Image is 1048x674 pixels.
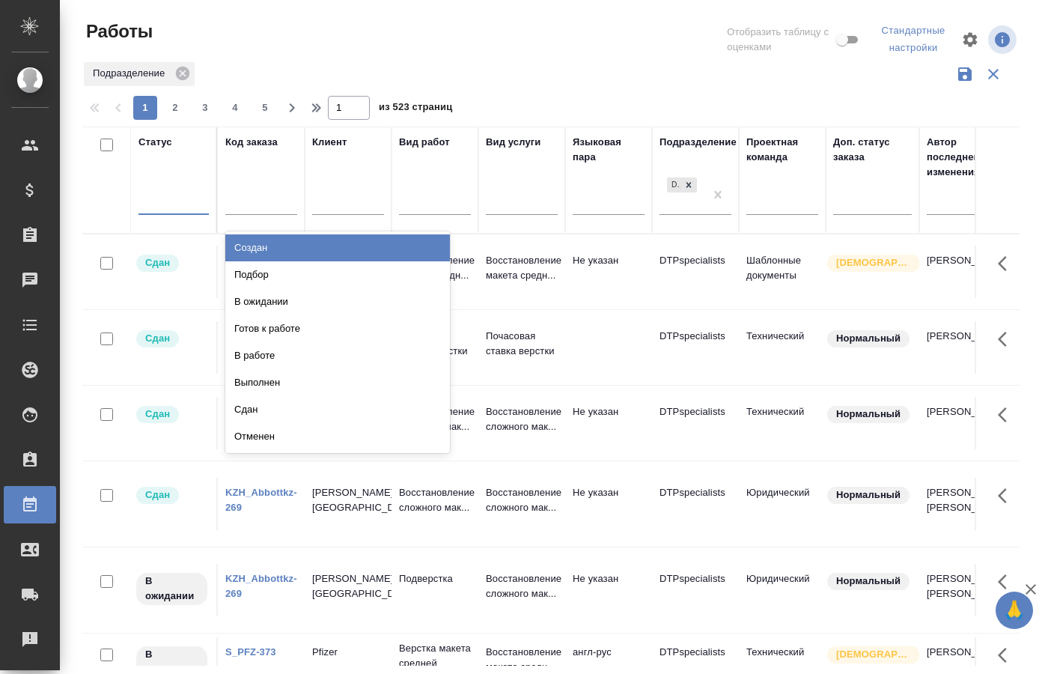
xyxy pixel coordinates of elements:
[399,404,471,434] p: Восстановление сложного мак...
[399,571,471,586] p: Подверстка
[145,255,170,270] p: Сдан
[665,176,698,195] div: DTPspecialists
[652,246,739,298] td: DTPspecialists
[399,135,450,150] div: Вид работ
[225,646,276,658] a: S_PFZ-373
[652,397,739,449] td: DTPspecialists
[836,574,901,589] p: Нормальный
[486,571,558,601] p: Восстановление сложного мак...
[739,478,826,530] td: Юридический
[135,404,209,425] div: Менеджер проверил работу исполнителя, передает ее на следующий этап
[989,478,1025,514] button: Здесь прячутся важные кнопки
[565,478,652,530] td: Не указан
[659,135,737,150] div: Подразделение
[312,135,347,150] div: Клиент
[223,96,247,120] button: 4
[739,397,826,449] td: Технический
[225,288,450,315] div: В ожидании
[486,485,558,515] p: Восстановление сложного мак...
[253,100,277,115] span: 5
[565,564,652,616] td: Не указан
[989,564,1025,600] button: Здесь прячутся важные кнопки
[312,485,384,515] p: [PERSON_NAME] [GEOGRAPHIC_DATA]
[919,246,1006,298] td: [PERSON_NAME]
[833,135,912,165] div: Доп. статус заказа
[739,564,826,616] td: Юридический
[225,315,450,342] div: Готов к работе
[225,234,450,261] div: Создан
[193,96,217,120] button: 3
[919,478,1006,530] td: [PERSON_NAME] [PERSON_NAME]
[836,407,901,422] p: Нормальный
[135,329,209,349] div: Менеджер проверил работу исполнителя, передает ее на следующий этап
[145,331,170,346] p: Сдан
[927,135,999,180] div: Автор последнего изменения
[223,100,247,115] span: 4
[739,321,826,374] td: Технический
[952,22,988,58] span: Настроить таблицу
[82,19,153,43] span: Работы
[565,246,652,298] td: Не указан
[573,135,645,165] div: Языковая пара
[919,564,1006,616] td: [PERSON_NAME] [PERSON_NAME]
[652,564,739,616] td: DTPspecialists
[727,25,833,55] span: Отобразить таблицу с оценками
[836,331,901,346] p: Нормальный
[486,135,541,150] div: Вид услуги
[135,485,209,506] div: Менеджер проверил работу исполнителя, передает ее на следующий этап
[989,397,1025,433] button: Здесь прячутся важные кнопки
[379,98,452,120] span: из 523 страниц
[919,397,1006,449] td: [PERSON_NAME]
[225,396,450,423] div: Сдан
[739,246,826,298] td: Шаблонные документы
[836,647,911,662] p: [DEMOGRAPHIC_DATA]
[93,66,170,81] p: Подразделение
[667,177,680,193] div: DTPspecialists
[225,423,450,450] div: Отменен
[399,253,471,283] p: Восстановление макета средн...
[193,100,217,115] span: 3
[312,645,384,660] p: Pfizer
[652,478,739,530] td: DTPspecialists
[135,571,209,607] div: Исполнитель назначен, приступать к работе пока рано
[979,60,1008,88] button: Сбросить фильтры
[163,100,187,115] span: 2
[145,574,198,604] p: В ожидании
[996,592,1033,629] button: 🙏
[989,637,1025,673] button: Здесь прячутся важные кнопки
[138,135,172,150] div: Статус
[652,321,739,374] td: DTPspecialists
[989,321,1025,357] button: Здесь прячутся важные кнопки
[399,485,471,515] p: Восстановление сложного мак...
[225,261,450,288] div: Подбор
[312,571,384,601] p: [PERSON_NAME] [GEOGRAPHIC_DATA]
[145,407,170,422] p: Сдан
[225,135,278,150] div: Код заказа
[951,60,979,88] button: Сохранить фильтры
[225,342,450,369] div: В работе
[486,253,558,283] p: Восстановление макета средн...
[486,404,558,434] p: Восстановление сложного мак...
[988,25,1020,54] span: Посмотреть информацию
[746,135,818,165] div: Проектная команда
[486,329,558,359] p: Почасовая ставка верстки
[989,246,1025,282] button: Здесь прячутся важные кнопки
[1002,595,1027,626] span: 🙏
[565,397,652,449] td: Не указан
[836,255,911,270] p: [DEMOGRAPHIC_DATA]
[163,96,187,120] button: 2
[836,488,901,503] p: Нормальный
[919,321,1006,374] td: [PERSON_NAME]
[225,487,297,513] a: KZH_Abbottkz-269
[225,369,450,396] div: Выполнен
[135,253,209,273] div: Менеджер проверил работу исполнителя, передает ее на следующий этап
[874,19,952,60] div: split button
[253,96,277,120] button: 5
[84,62,195,86] div: Подразделение
[225,573,297,599] a: KZH_Abbottkz-269
[145,488,170,503] p: Сдан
